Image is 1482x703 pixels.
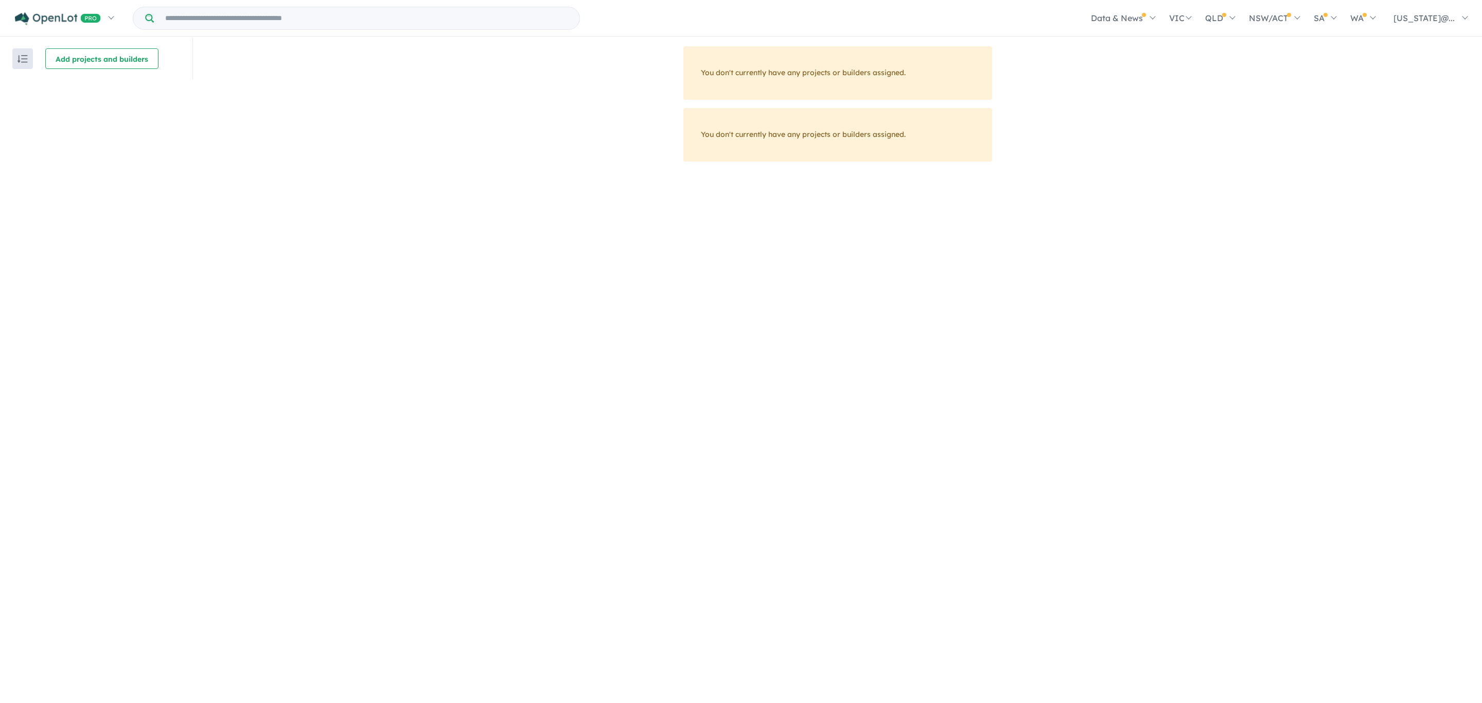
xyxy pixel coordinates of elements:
[17,55,28,63] img: sort.svg
[156,7,577,29] input: Try estate name, suburb, builder or developer
[683,46,992,100] div: You don't currently have any projects or builders assigned.
[45,48,158,69] button: Add projects and builders
[1393,13,1455,23] span: [US_STATE]@...
[683,108,992,162] div: You don't currently have any projects or builders assigned.
[15,12,101,25] img: Openlot PRO Logo White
